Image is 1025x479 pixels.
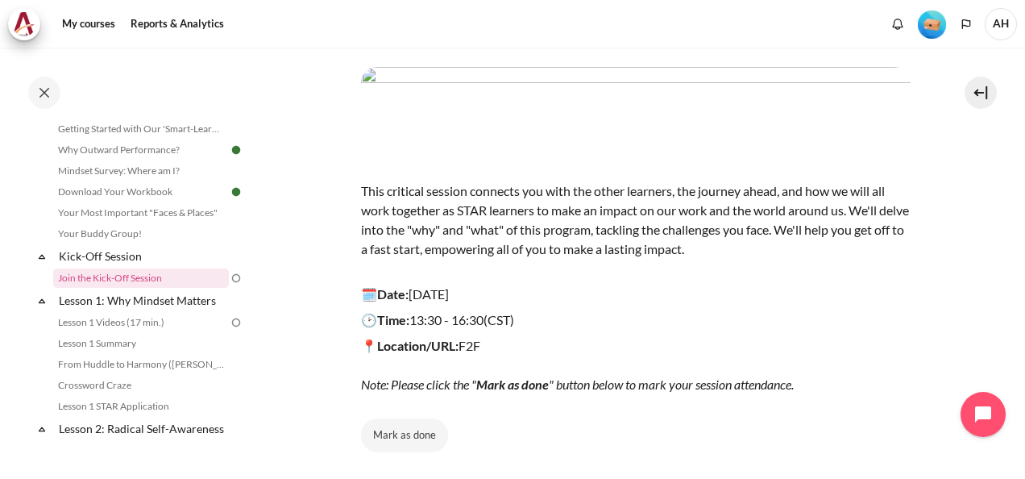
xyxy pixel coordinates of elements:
a: Lesson 1: Why Mindset Matters [56,289,229,311]
img: To do [229,315,243,330]
em: Note: Please click the " " button below to mark your session attendance. [361,377,794,392]
iframe: Join the Kick-Off Session [361,477,911,477]
img: To do [229,271,243,285]
img: Done [229,185,243,199]
img: Architeck [13,12,35,36]
a: Lesson 1 Videos (17 min.) [53,313,229,332]
strong: 🗓️Date: [361,286,409,302]
span: 13:30 - 16:30 [409,312,514,327]
a: Kick-Off Session [56,245,229,267]
a: Download Your Workbook [53,182,229,202]
a: Getting Started with Our 'Smart-Learning' Platform [53,119,229,139]
span: Collapse [34,248,50,264]
span: (CST) [483,312,514,327]
strong: 🕑Time: [361,312,409,327]
div: Level #1 [918,9,946,39]
a: My courses [56,8,121,40]
img: Done [229,143,243,157]
a: Mindset Survey: Where am I? [53,161,229,181]
span: F2F [361,338,794,392]
a: Lesson 1 STAR Application [53,397,229,416]
a: Level #1 [911,9,952,39]
a: Reports & Analytics [125,8,230,40]
a: Crossword Craze [53,376,229,395]
a: Your Most Important "Faces & Places" [53,203,229,223]
strong: 📍Location/URL: [361,338,459,353]
span: Collapse [34,421,50,437]
div: Show notification window with no new notifications [886,12,910,36]
p: [DATE] [361,285,911,304]
a: Architeck Architeck [8,8,48,40]
button: Languages [954,12,978,36]
span: AH [985,8,1017,40]
strong: Mark as done [476,377,549,392]
a: Why Outward Performance? [53,140,229,160]
p: This critical session connects you with the other learners, the journey ahead, and how we will al... [361,162,911,278]
a: From Huddle to Harmony ([PERSON_NAME]'s Story) [53,355,229,374]
a: Lesson 2: Radical Self-Awareness [56,418,229,439]
img: Level #1 [918,10,946,39]
span: Collapse [34,293,50,309]
a: Your Buddy Group! [53,224,229,244]
a: Lesson 1 Summary [53,334,229,353]
a: Join the Kick-Off Session [53,269,229,288]
a: User menu [985,8,1017,40]
button: Mark Join the Kick-Off Session as done [361,419,448,452]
